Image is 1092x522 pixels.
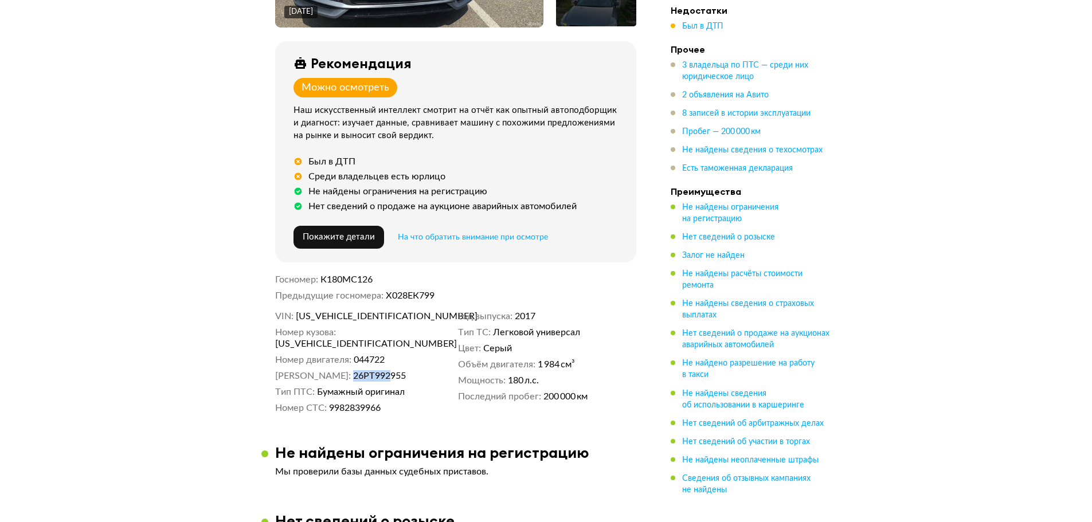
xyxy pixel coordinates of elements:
[682,300,814,319] span: Не найдены сведения о страховых выплатах
[682,233,775,241] span: Нет сведений о розыске
[386,290,636,301] dd: Х028ЕК799
[275,354,351,366] dt: Номер двигателя
[682,456,819,464] span: Не найдены неоплаченные штрафы
[671,44,831,55] h4: Прочее
[682,91,769,99] span: 2 объявления на Авито
[458,327,491,338] dt: Тип ТС
[398,233,548,241] span: На что обратить внимание при осмотре
[682,270,803,289] span: Не найдены расчёты стоимости ремонта
[458,375,506,386] dt: Мощность
[308,201,577,212] div: Нет сведений о продаже на аукционе аварийных автомобилей
[682,419,824,427] span: Нет сведений об арбитражных делах
[682,203,778,223] span: Не найдены ограничения на регистрацию
[275,311,293,322] dt: VIN
[458,343,481,354] dt: Цвет
[682,474,811,493] span: Сведения об отзывных кампаниях не найдены
[311,55,412,71] div: Рекомендация
[508,375,539,386] span: 180 л.с.
[275,274,318,285] dt: Госномер
[329,402,381,414] span: 9982839966
[308,186,487,197] div: Не найдены ограничения на регистрацию
[308,171,445,182] div: Среди владельцев есть юрлицо
[671,5,831,16] h4: Недостатки
[458,359,535,370] dt: Объём двигателя
[682,61,808,81] span: 3 владельца по ПТС — среди них юридическое лицо
[493,327,580,338] span: Легковой универсал
[354,354,385,366] span: 044722
[293,226,384,249] button: Покажите детали
[317,386,405,398] span: Бумажный оригинал
[458,311,512,322] dt: Год выпуска
[682,22,723,30] span: Был в ДТП
[275,290,383,301] dt: Предыдущие госномера
[275,402,327,414] dt: Номер СТС
[682,359,815,379] span: Не найдено разрешение на работу в такси
[275,327,336,338] dt: Номер кузова
[682,164,793,172] span: Есть таможенная декларация
[275,466,636,477] p: Мы проверили базы данных судебных приставов.
[275,338,407,350] span: [US_VEHICLE_IDENTIFICATION_NUMBER]
[275,370,351,382] dt: [PERSON_NAME]
[293,104,623,142] div: Наш искусственный интеллект смотрит на отчёт как опытный автоподборщик и диагност: изучает данные...
[483,343,512,354] span: Серый
[353,370,406,382] span: 26РТ992955
[682,109,811,117] span: 8 записей в истории эксплуатации
[296,311,428,322] span: [US_VEHICLE_IDENTIFICATION_NUMBER]
[289,7,313,17] div: [DATE]
[303,233,375,241] span: Покажите детали
[682,437,810,445] span: Нет сведений об участии в торгах
[308,156,355,167] div: Был в ДТП
[671,186,831,197] h4: Преимущества
[515,311,535,322] span: 2017
[682,252,745,260] span: Залог не найден
[302,81,389,94] div: Можно осмотреть
[458,391,541,402] dt: Последний пробег
[538,359,575,370] span: 1 984 см³
[275,443,589,461] h3: Не найдены ограничения на регистрацию
[682,146,823,154] span: Не найдены сведения о техосмотрах
[682,389,804,409] span: Не найдены сведения об использовании в каршеринге
[682,329,829,349] span: Нет сведений о продаже на аукционах аварийных автомобилей
[682,128,761,136] span: Пробег — 200 000 км
[275,386,315,398] dt: Тип ПТС
[320,275,373,284] span: К180МС126
[543,391,588,402] span: 200 000 км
